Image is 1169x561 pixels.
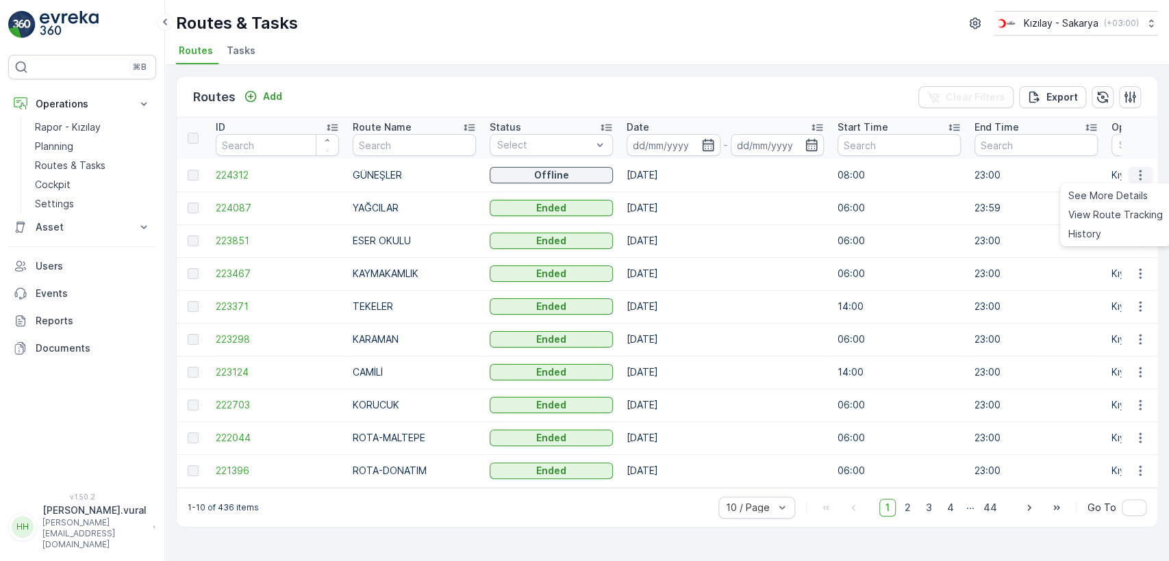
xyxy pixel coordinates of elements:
[1068,189,1148,203] span: See More Details
[188,502,259,513] p: 1-10 of 436 items
[36,314,151,328] p: Reports
[216,120,225,134] p: ID
[188,465,199,476] div: Toggle Row Selected
[490,298,613,315] button: Ended
[8,335,156,362] a: Documents
[497,138,592,152] p: Select
[1019,86,1086,108] button: Export
[216,267,339,280] span: 223467
[263,90,282,103] p: Add
[1111,120,1159,134] p: Operation
[42,517,147,550] p: [PERSON_NAME][EMAIL_ADDRESS][DOMAIN_NAME]
[490,120,521,134] p: Status
[353,201,476,215] p: YAĞCILAR
[1088,501,1116,514] span: Go To
[975,120,1019,134] p: End Time
[838,120,888,134] p: Start Time
[975,234,1098,248] p: 23:00
[838,464,961,478] p: 06:00
[838,332,961,346] p: 06:00
[838,168,961,182] p: 08:00
[1063,205,1168,224] a: View Route Tracking
[35,140,73,153] p: Planning
[216,365,339,379] a: 223124
[36,259,151,273] p: Users
[8,252,156,280] a: Users
[35,120,101,134] p: Rapor - Kızılay
[620,389,831,421] td: [DATE]
[620,159,831,192] td: [DATE]
[8,493,156,501] span: v 1.50.2
[353,120,412,134] p: Route Name
[1046,90,1078,104] p: Export
[1104,18,1139,29] p: ( +03:00 )
[536,234,566,248] p: Ended
[620,323,831,356] td: [DATE]
[188,170,199,181] div: Toggle Row Selected
[975,300,1098,313] p: 23:00
[975,332,1098,346] p: 23:00
[490,200,613,216] button: Ended
[536,431,566,445] p: Ended
[536,464,566,478] p: Ended
[216,431,339,445] span: 222044
[216,168,339,182] a: 224312
[838,431,961,445] p: 06:00
[188,301,199,312] div: Toggle Row Selected
[1068,227,1101,241] span: History
[975,201,1098,215] p: 23:59
[216,201,339,215] span: 224087
[534,168,569,182] p: Offline
[838,398,961,412] p: 06:00
[35,178,71,192] p: Cockpit
[536,300,566,313] p: Ended
[133,62,147,73] p: ⌘B
[29,194,156,213] a: Settings
[723,137,728,153] p: -
[898,499,917,517] span: 2
[353,134,476,156] input: Search
[188,367,199,378] div: Toggle Row Selected
[353,234,476,248] p: ESER OKULU
[227,44,255,57] span: Tasks
[36,341,151,355] p: Documents
[879,499,896,517] span: 1
[353,300,476,313] p: TEKELER
[490,462,613,479] button: Ended
[353,431,476,445] p: ROTA-MALTEPE
[29,118,156,137] a: Rapor - Kızılay
[490,167,613,183] button: Offline
[353,365,476,379] p: CAMİLİ
[620,192,831,224] td: [DATE]
[994,16,1018,31] img: k%C4%B1z%C4%B1lay_DTAvauz.png
[188,203,199,213] div: Toggle Row Selected
[975,398,1098,412] p: 23:00
[179,44,213,57] span: Routes
[975,431,1098,445] p: 23:00
[353,267,476,280] p: KAYMAKAMLIK
[216,464,339,478] a: 221396
[918,86,1014,108] button: Clear Filters
[620,257,831,290] td: [DATE]
[975,267,1098,280] p: 23:00
[1068,208,1163,222] span: View Route Tracking
[838,300,961,313] p: 14:00
[838,365,961,379] p: 14:00
[966,499,975,517] p: ...
[216,300,339,313] a: 223371
[353,168,476,182] p: GÜNEŞLER
[490,430,613,446] button: Ended
[975,168,1098,182] p: 23:00
[490,233,613,249] button: Ended
[188,432,199,443] div: Toggle Row Selected
[188,235,199,246] div: Toggle Row Selected
[1024,16,1098,30] p: Kızılay - Sakarya
[35,159,105,172] p: Routes & Tasks
[620,224,831,257] td: [DATE]
[536,332,566,346] p: Ended
[1063,186,1168,205] a: See More Details
[627,134,720,156] input: dd/mm/yyyy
